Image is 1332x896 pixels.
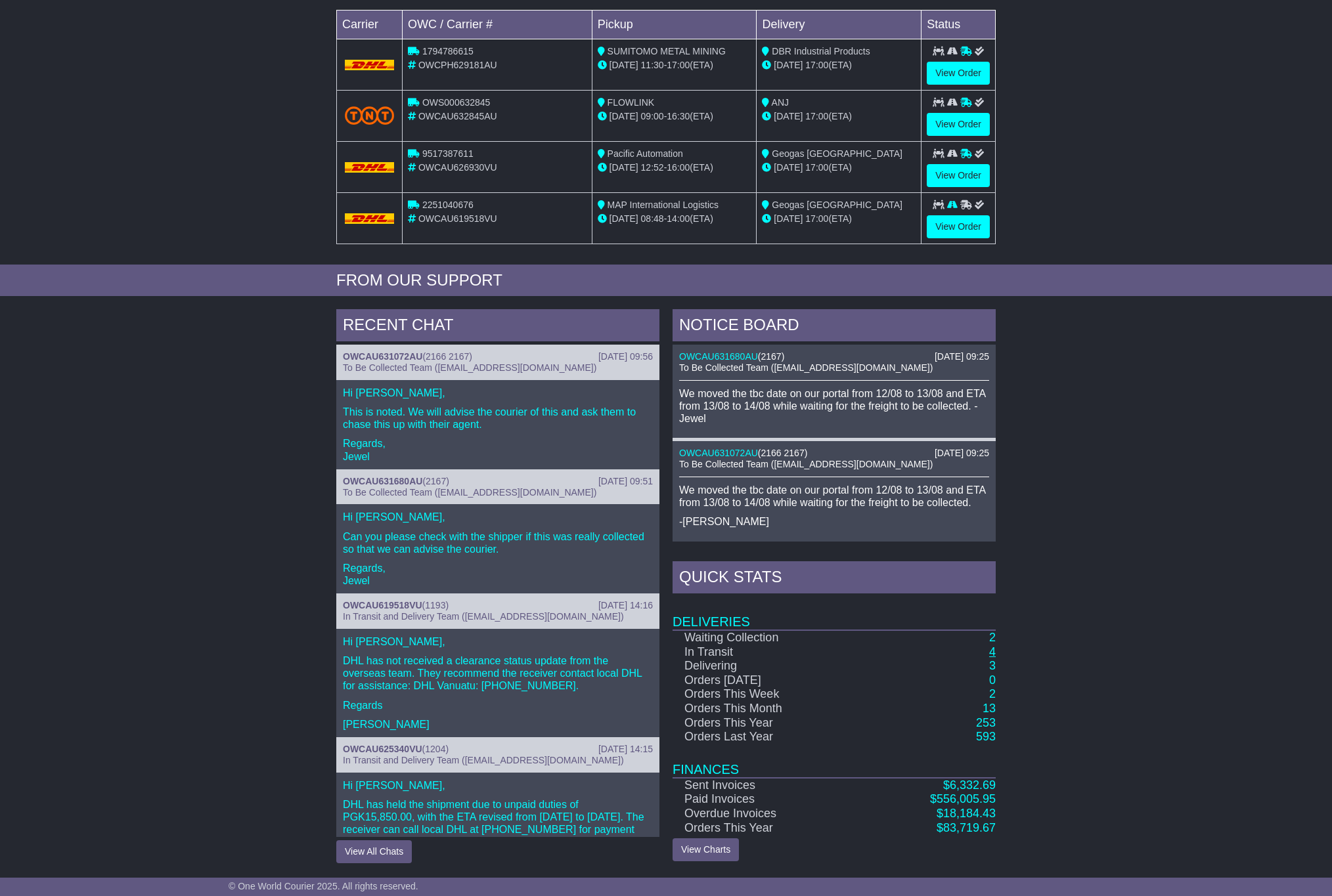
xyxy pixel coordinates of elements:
[805,213,828,224] span: 17:00
[598,161,751,175] div: - (ETA)
[343,755,624,765] span: In Transit and Delivery Team ([EMAIL_ADDRESS][DOMAIN_NAME])
[805,60,828,70] span: 17:00
[673,702,862,716] td: Orders This Month
[343,600,653,611] div: ( )
[598,58,751,72] div: - (ETA)
[937,821,996,834] a: $83,719.67
[343,654,653,693] p: DHL has not received a clearance status update from the overseas team. They recommend the receive...
[343,611,624,622] span: In Transit and Delivery Team ([EMAIL_ADDRESS][DOMAIN_NAME])
[343,511,653,523] p: Hi [PERSON_NAME],
[983,702,996,715] a: 13
[418,111,497,121] span: OWCAU632845AU
[422,200,474,210] span: 2251040676
[761,351,782,362] span: 2167
[610,162,638,173] span: [DATE]
[679,515,989,528] p: -[PERSON_NAME]
[598,351,653,362] div: [DATE] 09:56
[805,111,828,121] span: 17:00
[426,351,469,362] span: 2166 2167
[598,744,653,755] div: [DATE] 14:15
[927,62,990,85] a: View Order
[343,351,653,362] div: ( )
[608,148,683,159] span: Pacific Automation
[337,10,403,39] td: Carrier
[762,161,916,175] div: (ETA)
[673,716,862,731] td: Orders This Year
[762,58,916,72] div: (ETA)
[927,113,990,136] a: View Order
[641,162,664,173] span: 12:52
[343,476,422,486] a: OWCAU631680AU
[943,821,996,834] span: 83,719.67
[679,484,989,509] p: We moved the tbc date on our portal from 12/08 to 13/08 and ETA from 13/08 to 14/08 while waiting...
[772,97,789,108] span: ANJ
[608,200,719,210] span: MAP International Logistics
[641,213,664,224] span: 08:48
[343,779,653,792] p: Hi [PERSON_NAME],
[343,530,653,555] p: Can you please check with the shipper if this was really collected so that we can advise the cour...
[667,60,690,70] span: 17:00
[336,840,412,863] button: View All Chats
[667,162,690,173] span: 16:00
[229,881,418,891] span: © One World Courier 2025. All rights reserved.
[336,309,659,345] div: RECENT CHAT
[422,97,491,108] span: OWS000632845
[673,645,862,660] td: In Transit
[772,148,902,159] span: Geogas [GEOGRAPHIC_DATA]
[336,271,996,290] div: FROM OUR SUPPORT
[679,387,989,425] p: We moved the tbc date on our portal from 12/08 to 13/08 and ETA from 13/08 to 14/08 while waiting...
[679,459,933,469] span: To Be Collected Team ([EMAIL_ADDRESS][DOMAIN_NAME])
[345,106,394,124] img: TNT_Domestic.png
[679,351,758,362] a: OWCAU631680AU
[343,600,422,610] a: OWCAU619518VU
[403,10,592,39] td: OWC / Carrier #
[927,164,990,187] a: View Order
[772,46,870,56] span: DBR Industrial Products
[762,212,916,226] div: (ETA)
[673,630,862,645] td: Waiting Collection
[673,730,862,744] td: Orders Last Year
[989,659,996,672] a: 3
[610,60,638,70] span: [DATE]
[989,645,996,658] a: 4
[976,730,996,743] a: 593
[343,406,653,431] p: This is noted. We will advise the courier of this and ask them to chase this up with their agent.
[673,673,862,688] td: Orders [DATE]
[989,673,996,687] a: 0
[425,600,445,610] span: 1193
[935,351,989,362] div: [DATE] 09:25
[757,10,921,39] td: Delivery
[598,212,751,226] div: - (ETA)
[673,744,996,778] td: Finances
[673,821,862,836] td: Orders This Year
[772,200,902,210] span: Geogas [GEOGRAPHIC_DATA]
[937,807,996,820] a: $18,184.43
[673,687,862,702] td: Orders This Week
[921,10,996,39] td: Status
[418,60,497,70] span: OWCPH629181AU
[641,60,664,70] span: 11:30
[762,110,916,123] div: (ETA)
[418,213,497,224] span: OWCAU619518VU
[418,162,497,173] span: OWCAU626930VU
[989,687,996,700] a: 2
[679,351,989,362] div: ( )
[598,476,653,487] div: [DATE] 09:51
[343,362,596,373] span: To Be Collected Team ([EMAIL_ADDRESS][DOMAIN_NAME])
[989,631,996,644] a: 2
[673,659,862,673] td: Delivering
[598,600,653,611] div: [DATE] 14:16
[345,60,394,70] img: DHL.png
[679,362,933,373] span: To Be Collected Team ([EMAIL_ADDRESS][DOMAIN_NAME])
[343,744,653,755] div: ( )
[774,162,803,173] span: [DATE]
[422,148,474,159] span: 9517387611
[592,10,757,39] td: Pickup
[805,162,828,173] span: 17:00
[610,213,638,224] span: [DATE]
[679,448,989,459] div: ( )
[343,387,653,399] p: Hi [PERSON_NAME],
[950,779,996,792] span: 6,332.69
[608,97,655,108] span: FLOWLINK
[667,213,690,224] span: 14:00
